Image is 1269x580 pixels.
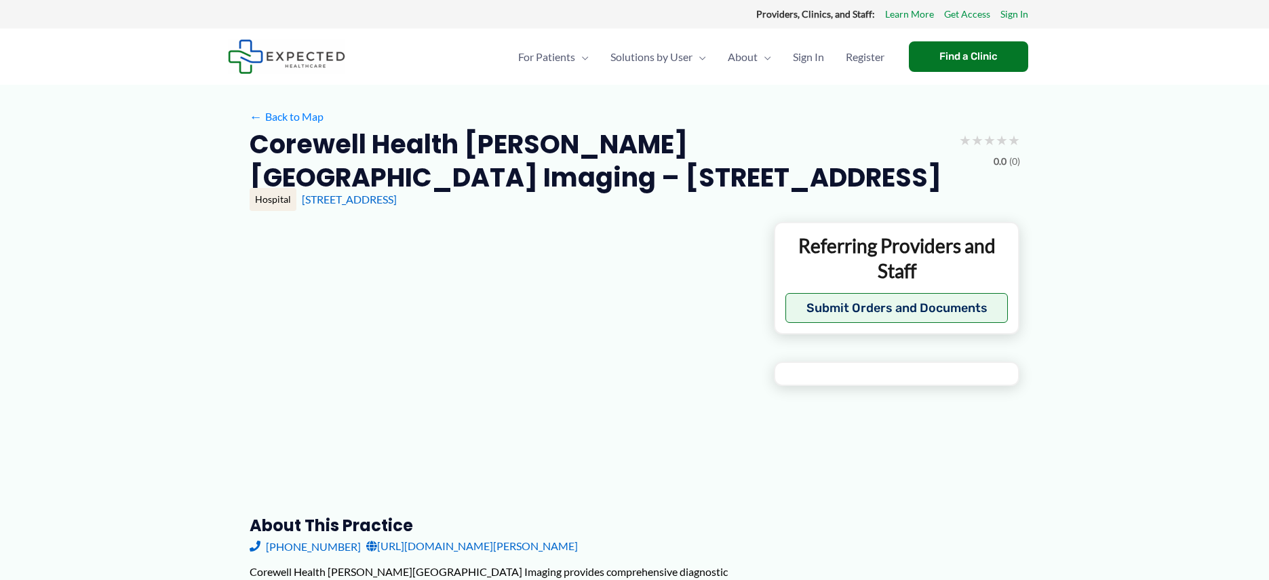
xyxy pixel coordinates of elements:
a: Learn More [885,5,934,23]
div: Hospital [250,188,296,211]
p: Referring Providers and Staff [785,233,1009,283]
span: Menu Toggle [692,33,706,81]
span: ★ [971,128,983,153]
span: Solutions by User [610,33,692,81]
img: Expected Healthcare Logo - side, dark font, small [228,39,345,74]
h2: Corewell Health [PERSON_NAME][GEOGRAPHIC_DATA] Imaging – [STREET_ADDRESS] [250,128,948,195]
span: ← [250,110,262,123]
span: ★ [983,128,996,153]
a: Find a Clinic [909,41,1028,72]
a: [STREET_ADDRESS] [302,193,397,206]
a: Solutions by UserMenu Toggle [600,33,717,81]
span: Menu Toggle [758,33,771,81]
span: (0) [1009,153,1020,170]
span: 0.0 [994,153,1007,170]
span: Sign In [793,33,824,81]
span: ★ [959,128,971,153]
a: For PatientsMenu Toggle [507,33,600,81]
span: Register [846,33,884,81]
span: ★ [996,128,1008,153]
a: ←Back to Map [250,107,324,127]
a: Register [835,33,895,81]
span: For Patients [518,33,575,81]
span: ★ [1008,128,1020,153]
a: [PHONE_NUMBER] [250,536,361,556]
a: Sign In [1000,5,1028,23]
button: Submit Orders and Documents [785,293,1009,323]
h3: About this practice [250,515,752,536]
span: Menu Toggle [575,33,589,81]
nav: Primary Site Navigation [507,33,895,81]
a: Get Access [944,5,990,23]
strong: Providers, Clinics, and Staff: [756,8,875,20]
a: Sign In [782,33,835,81]
a: AboutMenu Toggle [717,33,782,81]
a: [URL][DOMAIN_NAME][PERSON_NAME] [366,536,578,556]
span: About [728,33,758,81]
